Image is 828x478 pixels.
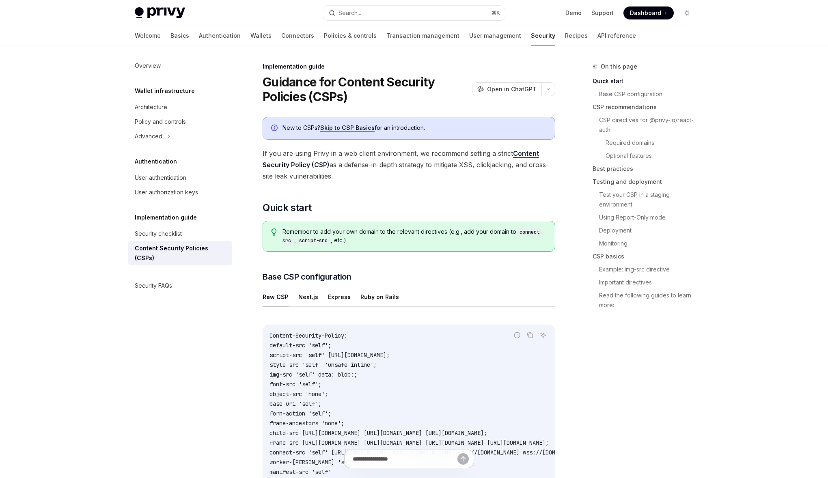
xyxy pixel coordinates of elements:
[599,289,700,312] a: Read the following guides to learn more:
[281,26,314,45] a: Connectors
[128,185,232,200] a: User authorization keys
[135,213,197,222] h5: Implementation guide
[593,75,700,88] a: Quick start
[680,6,693,19] button: Toggle dark mode
[135,131,162,141] div: Advanced
[128,114,232,129] a: Policy and controls
[270,439,549,446] span: frame-src [URL][DOMAIN_NAME] [URL][DOMAIN_NAME] [URL][DOMAIN_NAME] [URL][DOMAIN_NAME];
[599,188,700,211] a: Test your CSP in a staging environment
[135,173,186,183] div: User authentication
[525,330,535,340] button: Copy the contents from the code block
[457,453,469,465] button: Send message
[492,10,500,16] span: ⌘ K
[263,271,351,282] span: Base CSP configuration
[282,228,547,245] span: Remember to add your own domain to the relevant directives (e.g., add your domain to , , etc.)
[599,114,700,136] a: CSP directives for @privy-io/react-auth
[135,157,177,166] h5: Authentication
[135,102,167,112] div: Architecture
[263,287,289,306] button: Raw CSP
[487,85,537,93] span: Open in ChatGPT
[128,226,232,241] a: Security checklist
[270,371,357,378] span: img-src 'self' data: blob:;
[599,237,700,250] a: Monitoring
[270,400,321,407] span: base-uri 'self';
[270,420,344,427] span: frame-ancestors 'none';
[599,263,700,276] a: Example: img-src directive
[270,410,331,417] span: form-action 'self';
[565,9,582,17] a: Demo
[597,26,636,45] a: API reference
[250,26,272,45] a: Wallets
[135,229,182,239] div: Security checklist
[386,26,459,45] a: Transaction management
[282,124,547,133] div: New to CSPs? for an introduction.
[565,26,588,45] a: Recipes
[271,125,279,133] svg: Info
[323,6,505,20] button: Search...⌘K
[328,287,351,306] button: Express
[324,26,377,45] a: Policies & controls
[360,287,399,306] button: Ruby on Rails
[591,9,614,17] a: Support
[270,429,487,437] span: child-src [URL][DOMAIN_NAME] [URL][DOMAIN_NAME] [URL][DOMAIN_NAME];
[599,276,700,289] a: Important directives
[263,148,555,182] span: If you are using Privy in a web client environment, we recommend setting a strict as a defense-in...
[623,6,674,19] a: Dashboard
[296,237,331,245] code: script-src
[593,175,700,188] a: Testing and deployment
[263,62,555,71] div: Implementation guide
[270,342,331,349] span: default-src 'self';
[606,136,700,149] a: Required domains
[128,58,232,73] a: Overview
[593,162,700,175] a: Best practices
[599,224,700,237] a: Deployment
[270,390,328,398] span: object-src 'none';
[135,7,185,19] img: light logo
[135,61,161,71] div: Overview
[135,243,227,263] div: Content Security Policies (CSPs)
[135,281,172,291] div: Security FAQs
[135,117,186,127] div: Policy and controls
[270,351,390,359] span: script-src 'self' [URL][DOMAIN_NAME];
[630,9,661,17] span: Dashboard
[320,124,375,131] a: Skip to CSP Basics
[270,361,377,368] span: style-src 'self' 'unsafe-inline';
[601,62,637,71] span: On this page
[128,241,232,265] a: Content Security Policies (CSPs)
[270,332,347,339] span: Content-Security-Policy:
[135,26,161,45] a: Welcome
[599,211,700,224] a: Using Report-Only mode
[599,88,700,101] a: Base CSP configuration
[128,278,232,293] a: Security FAQs
[135,86,195,96] h5: Wallet infrastructure
[282,228,542,245] code: connect-src
[512,330,522,340] button: Report incorrect code
[298,287,318,306] button: Next.js
[531,26,555,45] a: Security
[538,330,548,340] button: Ask AI
[339,8,361,18] div: Search...
[135,187,198,197] div: User authorization keys
[199,26,241,45] a: Authentication
[270,381,321,388] span: font-src 'self';
[128,100,232,114] a: Architecture
[263,75,469,104] h1: Guidance for Content Security Policies (CSPs)
[593,250,700,263] a: CSP basics
[128,170,232,185] a: User authentication
[472,82,541,96] button: Open in ChatGPT
[263,201,311,214] span: Quick start
[593,101,700,114] a: CSP recommendations
[271,228,277,236] svg: Tip
[469,26,521,45] a: User management
[170,26,189,45] a: Basics
[606,149,700,162] a: Optional features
